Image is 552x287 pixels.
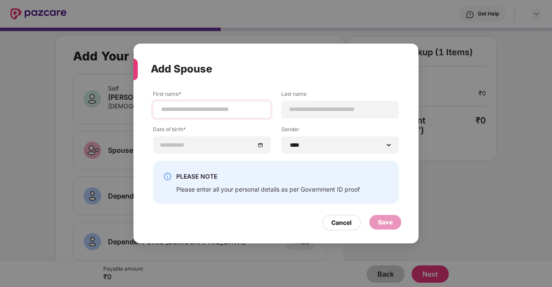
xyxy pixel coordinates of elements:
div: Add Spouse [151,52,381,86]
label: Last name [281,90,399,101]
label: Date of birth* [153,126,271,136]
div: Please enter all your personal details as per Government ID proof [176,185,360,193]
div: Cancel [331,218,352,227]
div: Save [378,218,393,227]
label: First name* [153,90,271,101]
label: Gender [281,126,399,136]
img: svg+xml;base64,PHN2ZyBpZD0iSW5mby0yMHgyMCIgeG1sbnM9Imh0dHA6Ly93d3cudzMub3JnLzIwMDAvc3ZnIiB3aWR0aD... [163,172,172,181]
div: PLEASE NOTE [176,171,360,182]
